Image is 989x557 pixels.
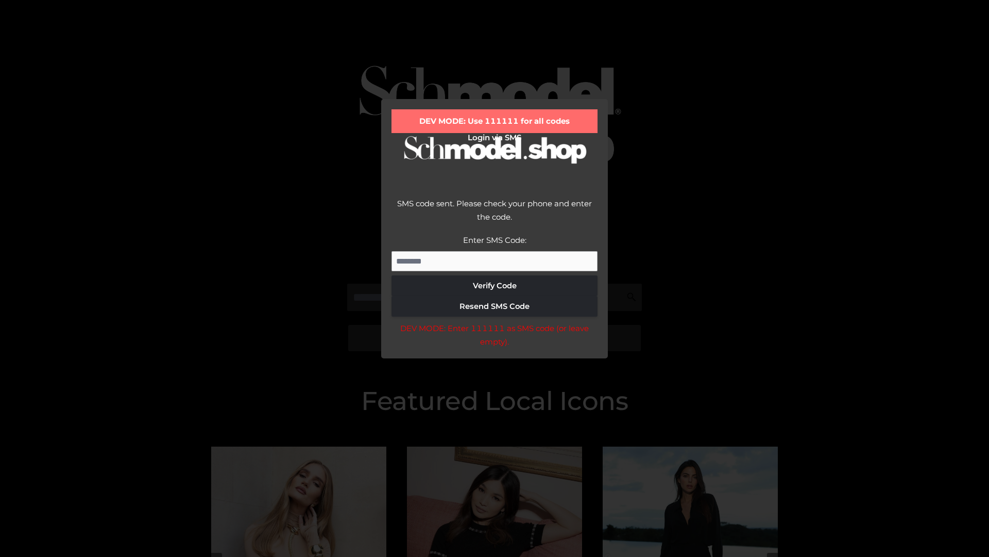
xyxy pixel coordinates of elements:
[391,133,598,142] h2: Login via SMS
[391,322,598,348] div: DEV MODE: Enter 111111 as SMS code (or leave empty).
[391,296,598,317] button: Resend SMS Code
[391,197,598,234] div: SMS code sent. Please check your phone and enter the code.
[391,275,598,296] button: Verify Code
[463,235,526,245] label: Enter SMS Code:
[391,109,598,133] div: DEV MODE: Use 111111 for all codes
